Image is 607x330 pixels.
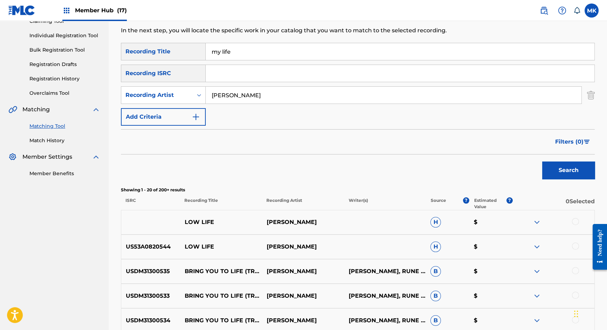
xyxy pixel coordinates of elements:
[121,267,180,276] p: USDM31300535
[180,218,262,226] p: LOW LIFE
[463,197,469,204] span: ?
[430,217,441,227] span: H
[8,153,17,161] img: Member Settings
[430,315,441,326] span: B
[29,123,100,130] a: Matching Tool
[29,61,100,68] a: Registration Drafts
[551,133,595,151] button: Filters (0)
[121,43,595,183] form: Search Form
[92,105,100,114] img: expand
[121,243,180,251] p: US53A0820544
[180,197,262,210] p: Recording Title
[121,197,180,210] p: ISRC
[22,105,50,114] span: Matching
[29,46,100,54] a: Bulk Registration Tool
[262,267,344,276] p: [PERSON_NAME]
[262,197,344,210] p: Recording Artist
[29,170,100,177] a: Member Benefits
[8,105,17,114] img: Matching
[542,161,595,179] button: Search
[121,187,595,193] p: Showing 1 - 20 of 200+ results
[474,197,506,210] p: Estimated Value
[121,108,206,126] button: Add Criteria
[574,303,578,324] div: Drag
[469,218,513,226] p: $
[121,26,486,35] p: In the next step, you will locate the specific work in your catalog that you want to match to the...
[344,267,426,276] p: [PERSON_NAME], RUNE [PERSON_NAME] [PERSON_NAME]
[344,292,426,300] p: [PERSON_NAME], RUNE [PERSON_NAME] [PERSON_NAME]
[262,316,344,325] p: [PERSON_NAME]
[430,266,441,277] span: B
[22,153,72,161] span: Member Settings
[533,292,541,300] img: expand
[513,197,595,210] p: 0 Selected
[262,218,344,226] p: [PERSON_NAME]
[533,267,541,276] img: expand
[537,4,551,18] a: Public Search
[430,291,441,301] span: B
[469,292,513,300] p: $
[558,6,566,15] img: help
[540,6,548,15] img: search
[587,219,607,275] iframe: Resource Center
[533,218,541,226] img: expand
[573,7,580,14] div: Notifications
[75,6,127,14] span: Member Hub
[121,292,180,300] p: USDM31300533
[262,243,344,251] p: [PERSON_NAME]
[344,197,426,210] p: Writer(s)
[29,32,100,39] a: Individual Registration Tool
[180,243,262,251] p: LOW LIFE
[555,4,569,18] div: Help
[572,296,607,330] iframe: Chat Widget
[533,243,541,251] img: expand
[469,243,513,251] p: $
[584,140,590,144] img: filter
[121,316,180,325] p: USDM31300534
[62,6,71,15] img: Top Rightsholders
[430,242,441,252] span: H
[431,197,446,210] p: Source
[469,267,513,276] p: $
[29,137,100,144] a: Match History
[180,292,262,300] p: BRING YOU TO LIFE (TRANSCEND) [FEAT. RAS] ([PERSON_NAME] REMIX)
[506,197,513,204] span: ?
[344,316,426,325] p: [PERSON_NAME], RUNE [PERSON_NAME] [PERSON_NAME]
[180,316,262,325] p: BRING YOU TO LIFE (TRANSCEND) [FEAT. RAS] (DIRTYPHONICS REMIX)
[587,86,595,104] img: Delete Criterion
[117,7,127,14] span: (17)
[29,18,100,25] a: Claiming Tool
[469,316,513,325] p: $
[533,316,541,325] img: expand
[8,5,35,15] img: MLC Logo
[262,292,344,300] p: [PERSON_NAME]
[192,113,200,121] img: 9d2ae6d4665cec9f34b9.svg
[180,267,262,276] p: BRING YOU TO LIFE (TRANSCEND) [FEAT. RAS] ([PERSON_NAME] REMIX)
[555,138,584,146] span: Filters ( 0 )
[29,90,100,97] a: Overclaims Tool
[585,4,599,18] div: User Menu
[125,91,189,99] div: Recording Artist
[92,153,100,161] img: expand
[29,75,100,82] a: Registration History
